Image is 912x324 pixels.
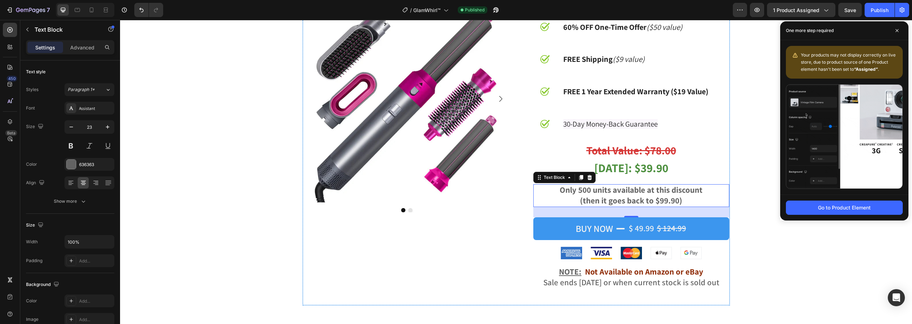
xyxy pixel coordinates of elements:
img: gempages_498748544581108509-54255974-b810-47c8-9dfc-940274e26e6e.png [413,27,437,51]
button: Carousel Next Arrow [376,75,385,83]
img: gempages_432750572815254551-1c9f3704-3d92-4f52-8ff0-3372faac8f8b.png [530,227,552,239]
div: Add... [79,317,113,323]
img: gempages_432750572815254551-d9a1d721-bd0e-4140-bb5a-545b00152120.png [501,227,522,239]
div: Align [26,178,46,188]
img: gempages_432750572815254551-bf1ac9ed-8768-4106-989a-27623c383652.png [441,227,462,239]
div: Buy Now [456,203,493,215]
strong: Only 500 units available at this discount [440,165,582,175]
div: Beta [5,130,17,136]
div: Padding [26,257,42,264]
button: 1 product assigned [767,3,835,17]
button: Dot [288,188,292,192]
strong: FREE Shipping [443,34,493,44]
button: Save [838,3,862,17]
div: Undo/Redo [134,3,163,17]
div: Width [26,239,38,245]
p: Settings [35,44,55,51]
i: ($9 value) [493,34,525,44]
span: Published [465,7,484,13]
strong: FREE 1 Year Extended Warranty ($19 Value) [443,67,588,76]
div: Font [26,105,35,111]
button: Paragraph 1* [64,83,114,96]
div: Size [26,221,45,230]
div: Rich Text Editor. Editing area: main [413,140,609,156]
div: Open Intercom Messenger [888,289,905,306]
div: Rich Text Editor. Editing area: main [413,164,609,187]
button: Go to Product Element [786,201,903,215]
div: Publish [871,6,888,14]
p: Sale ends [DATE] or when current stock is sold out [414,257,608,268]
p: One more step required [786,27,834,34]
div: $ 49.99 [508,203,535,215]
div: Styles [26,86,38,93]
button: Buy Now [413,197,609,220]
div: 636363 [79,161,113,168]
strong: (then it goes back to $99.90) [460,175,562,186]
button: Show more [26,195,114,208]
input: Auto [65,235,114,248]
div: 450 [7,76,17,81]
div: Add... [79,258,113,264]
div: Color [26,298,37,304]
div: Size [26,122,45,132]
div: Background [26,280,61,290]
span: Paragraph 1* [68,86,95,93]
img: gempages_432750572815254551-d176da2d-cf91-42b1-b3f1-c87a4024b61a.png [560,227,582,239]
div: Text style [26,69,46,75]
button: Publish [865,3,895,17]
p: 7 [47,6,50,14]
strong: [DATE]: $39.90 [474,140,548,155]
img: gempages_498748544581108509-54255974-b810-47c8-9dfc-940274e26e6e.png [413,60,437,84]
div: Show more [54,198,87,205]
p: Text Block [35,25,95,34]
div: Assistant [79,105,113,112]
div: Go to Product Element [818,204,871,211]
u: NOTE: [439,246,461,257]
b: “Assigned” [854,67,878,72]
button: 7 [3,3,53,17]
strong: Total Value: $78.00 [466,123,556,138]
div: Image [26,316,38,323]
span: 30-Day Money-Back Guarantee [443,99,538,109]
img: gempages_432750572815254551-6d1001b3-97e4-46c2-8f54-667038f4742d.png [471,227,492,239]
button: Dot [281,188,285,192]
span: Save [844,7,856,13]
i: ($50 value) [527,2,563,12]
iframe: Design area [120,20,912,324]
div: Add... [79,298,113,304]
div: Color [26,161,37,168]
span: GlamWhirl™ [413,6,441,14]
p: Advanced [70,44,94,51]
span: Your products may not display correctly on live store, due to product source of one Product eleme... [801,52,896,72]
strong: Not Available on Amazon or eBay [465,246,583,257]
span: 1 product assigned [773,6,819,14]
div: $ 124.99 [536,203,567,215]
strong: 60% OFF One-Time Offer [443,2,527,12]
div: Text Block [422,154,446,161]
img: gempages_498748544581108509-54255974-b810-47c8-9dfc-940274e26e6e.png [413,92,437,116]
span: / [410,6,412,14]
